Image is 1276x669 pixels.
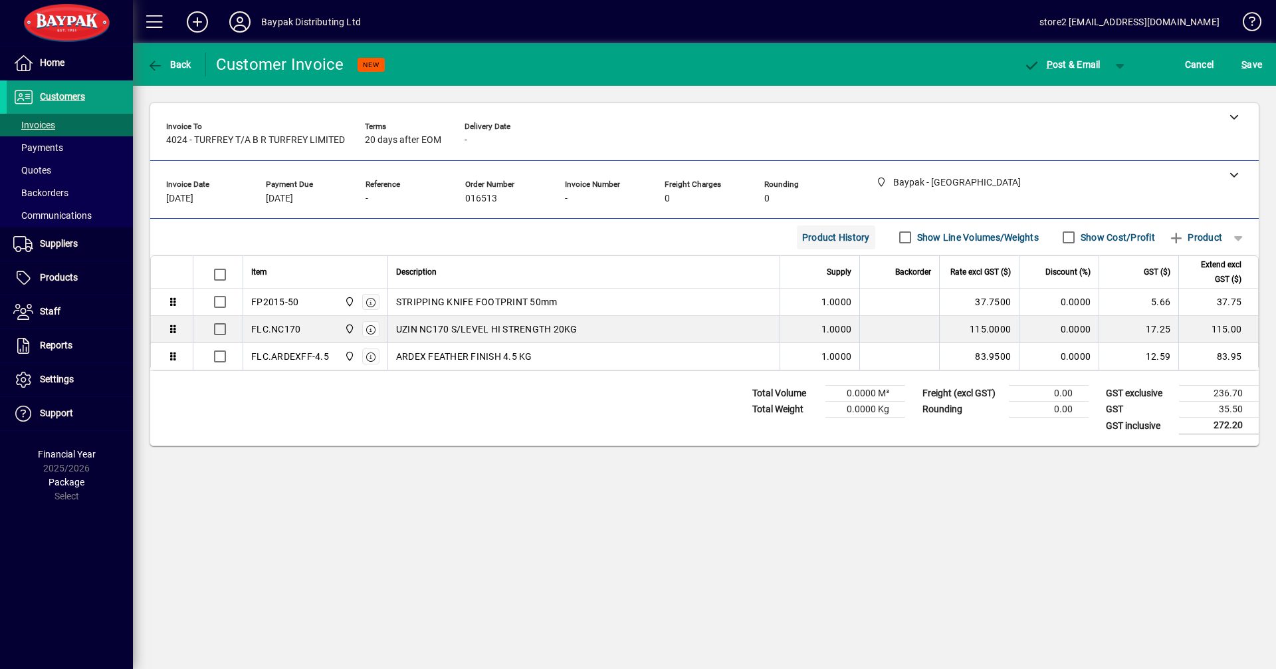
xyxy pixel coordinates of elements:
td: 0.00 [1009,386,1089,402]
span: [DATE] [266,194,293,204]
span: Quotes [13,165,51,176]
span: Support [40,408,73,418]
button: Profile [219,10,261,34]
span: ost & Email [1023,59,1101,70]
app-page-header-button: Back [133,53,206,76]
button: Add [176,10,219,34]
span: Back [147,59,191,70]
td: 0.0000 M³ [825,386,905,402]
span: S [1241,59,1247,70]
td: GST exclusive [1099,386,1179,402]
span: Extend excl GST ($) [1187,257,1241,287]
span: 016513 [465,194,497,204]
span: Package [49,477,84,487]
span: Supply [827,265,851,279]
span: NEW [363,61,379,69]
div: FLC.NC170 [251,323,300,336]
span: Description [396,265,437,279]
span: Baypak - Onekawa [341,349,356,364]
span: Item [251,265,267,279]
td: Total Volume [746,386,825,402]
span: Products [40,272,78,283]
td: 0.0000 [1019,289,1099,316]
span: Baypak - Onekawa [341,295,356,309]
span: Payments [13,142,63,153]
a: Invoices [7,114,133,136]
a: Support [7,397,133,430]
span: [DATE] [166,194,193,204]
span: Suppliers [40,238,78,249]
span: Baypak - Onekawa [341,322,356,336]
span: P [1047,59,1053,70]
span: ave [1241,54,1262,75]
span: Product [1168,227,1222,248]
span: - [366,194,368,204]
span: - [565,194,568,204]
a: Settings [7,363,133,396]
a: Products [7,261,133,295]
span: Reports [40,340,72,350]
div: FP2015-50 [251,295,298,309]
span: - [465,135,467,146]
button: Back [144,53,195,76]
td: GST [1099,402,1179,418]
div: Customer Invoice [216,54,344,75]
span: STRIPPING KNIFE FOOTPRINT 50mm [396,295,558,309]
span: 0 [764,194,770,204]
span: UZIN NC170 S/LEVEL HI STRENGTH 20KG [396,323,578,336]
td: Rounding [916,402,1009,418]
a: Payments [7,136,133,159]
div: FLC.ARDEXFF-4.5 [251,350,329,363]
label: Show Cost/Profit [1078,231,1155,244]
button: Save [1238,53,1265,76]
a: Reports [7,329,133,362]
a: Communications [7,204,133,227]
td: 17.25 [1099,316,1178,343]
span: Financial Year [38,449,96,460]
td: Freight (excl GST) [916,386,1009,402]
td: 236.70 [1179,386,1259,402]
td: 37.75 [1178,289,1258,316]
span: Backorder [895,265,931,279]
td: Total Weight [746,402,825,418]
a: Knowledge Base [1233,3,1259,46]
td: 0.0000 [1019,343,1099,370]
td: 83.95 [1178,343,1258,370]
td: 115.00 [1178,316,1258,343]
span: GST ($) [1144,265,1170,279]
label: Show Line Volumes/Weights [914,231,1039,244]
td: GST inclusive [1099,418,1179,434]
div: 37.7500 [948,295,1011,309]
button: Post & Email [1017,53,1107,76]
td: 0.0000 [1019,316,1099,343]
a: Home [7,47,133,80]
button: Cancel [1182,53,1218,76]
td: 0.0000 Kg [825,402,905,418]
span: Discount (%) [1045,265,1091,279]
span: ARDEX FEATHER FINISH 4.5 KG [396,350,532,363]
span: Communications [13,210,92,221]
a: Suppliers [7,227,133,261]
td: 272.20 [1179,418,1259,434]
td: 35.50 [1179,402,1259,418]
button: Product [1162,225,1229,249]
span: 1.0000 [821,323,852,336]
div: 115.0000 [948,323,1011,336]
a: Staff [7,295,133,329]
div: 83.9500 [948,350,1011,363]
div: store2 [EMAIL_ADDRESS][DOMAIN_NAME] [1039,11,1220,33]
span: 4024 - TURFREY T/A B R TURFREY LIMITED [166,135,345,146]
td: 0.00 [1009,402,1089,418]
div: Baypak Distributing Ltd [261,11,361,33]
span: 0 [665,194,670,204]
span: Rate excl GST ($) [950,265,1011,279]
td: 5.66 [1099,289,1178,316]
span: Home [40,57,64,68]
span: Settings [40,374,74,384]
span: Product History [802,227,870,248]
td: 12.59 [1099,343,1178,370]
a: Quotes [7,159,133,182]
button: Product History [797,225,875,249]
span: Customers [40,91,85,102]
span: Staff [40,306,60,317]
